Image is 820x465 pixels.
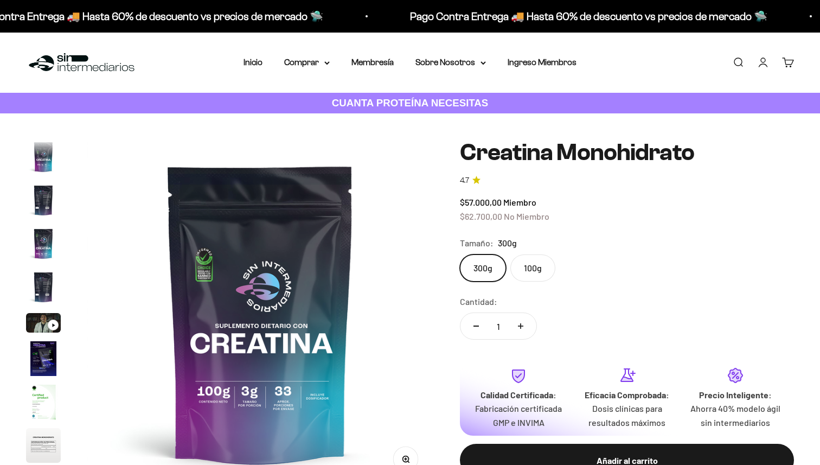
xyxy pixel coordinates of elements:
strong: Calidad Certificada: [481,390,556,400]
a: 4.74.7 de 5.0 estrellas [460,175,794,187]
button: Reducir cantidad [460,313,492,339]
img: Creatina Monohidrato [26,270,61,304]
span: 300g [498,236,517,250]
button: Ir al artículo 3 [26,226,61,264]
button: Ir al artículo 2 [26,183,61,221]
span: No Miembro [504,211,549,221]
button: Aumentar cantidad [505,313,536,339]
p: Ahorra 40% modelo ágil sin intermediarios [690,402,781,429]
img: Creatina Monohidrato [26,385,61,419]
button: Ir al artículo 7 [26,385,61,423]
img: Creatina Monohidrato [26,183,61,218]
h1: Creatina Monohidrato [460,139,794,165]
strong: CUANTA PROTEÍNA NECESITAS [332,97,489,109]
span: $57.000,00 [460,197,502,207]
legend: Tamaño: [460,236,494,250]
p: Pago Contra Entrega 🚚 Hasta 60% de descuento vs precios de mercado 🛸 [406,8,763,25]
a: Inicio [244,58,262,67]
a: Ingreso Miembros [508,58,576,67]
button: Ir al artículo 6 [26,341,61,379]
img: Creatina Monohidrato [26,428,61,463]
span: $62.700,00 [460,211,502,221]
button: Ir al artículo 4 [26,270,61,308]
img: Creatina Monohidrato [26,139,61,174]
span: 4.7 [460,175,469,187]
strong: Eficacia Comprobada: [585,390,669,400]
p: Dosis clínicas para resultados máximos [581,402,672,429]
strong: Precio Inteligente: [699,390,772,400]
summary: Comprar [284,55,330,69]
label: Cantidad: [460,295,497,309]
p: Fabricación certificada GMP e INVIMA [473,402,564,429]
span: Miembro [503,197,536,207]
img: Creatina Monohidrato [26,341,61,376]
a: Membresía [351,58,394,67]
img: Creatina Monohidrato [26,226,61,261]
summary: Sobre Nosotros [415,55,486,69]
button: Ir al artículo 1 [26,139,61,177]
button: Ir al artículo 5 [26,313,61,336]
